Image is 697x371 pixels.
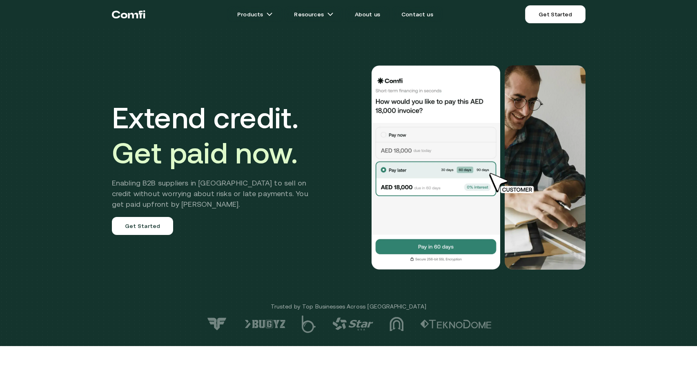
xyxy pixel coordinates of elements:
img: Would you like to pay this AED 18,000.00 invoice? [371,65,501,270]
img: logo-2 [420,320,492,329]
a: About us [345,6,390,22]
a: Get Started [525,5,585,23]
h1: Extend credit. [112,100,321,170]
img: logo-4 [332,317,373,331]
a: Get Started [112,217,174,235]
a: Contact us [392,6,443,22]
a: Return to the top of the Comfi home page [112,2,145,27]
img: logo-6 [245,320,285,329]
a: Resourcesarrow icons [284,6,343,22]
span: Get paid now. [112,136,298,170]
img: arrow icons [327,11,334,18]
a: Productsarrow icons [227,6,283,22]
img: logo-5 [302,315,316,333]
img: arrow icons [266,11,273,18]
img: logo-3 [390,317,404,331]
h2: Enabling B2B suppliers in [GEOGRAPHIC_DATA] to sell on credit without worrying about risks or lat... [112,178,321,210]
img: logo-7 [206,317,228,331]
img: cursor [483,172,543,194]
img: Would you like to pay this AED 18,000.00 invoice? [505,65,586,270]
